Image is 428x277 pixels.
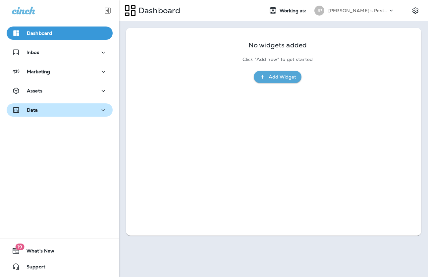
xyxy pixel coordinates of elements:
[7,27,113,40] button: Dashboard
[27,30,52,36] p: Dashboard
[409,5,421,17] button: Settings
[7,244,113,257] button: 19What's New
[98,4,117,17] button: Collapse Sidebar
[248,42,307,48] p: No widgets added
[7,46,113,59] button: Inbox
[280,8,308,14] span: Working as:
[254,71,301,83] button: Add Widget
[7,84,113,97] button: Assets
[7,65,113,78] button: Marketing
[328,8,388,13] p: [PERSON_NAME]'s Pest Control - [GEOGRAPHIC_DATA]
[242,57,313,62] p: Click "Add new" to get started
[27,107,38,113] p: Data
[20,248,54,256] span: What's New
[15,244,24,250] span: 19
[27,88,42,93] p: Assets
[314,6,324,16] div: JP
[7,260,113,273] button: Support
[20,264,45,272] span: Support
[27,69,50,74] p: Marketing
[269,73,296,81] div: Add Widget
[136,6,180,16] p: Dashboard
[27,50,39,55] p: Inbox
[7,103,113,117] button: Data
